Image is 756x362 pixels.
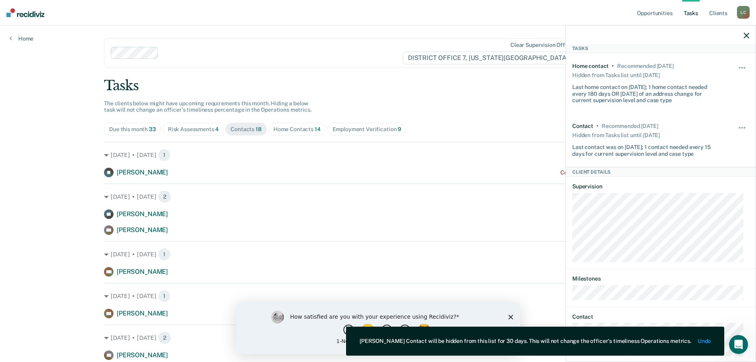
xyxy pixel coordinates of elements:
div: Home Contacts [273,126,321,133]
div: Last contact was on [DATE]; 1 contact needed every 15 days for current supervision level and case... [572,141,720,157]
span: 33 [149,126,156,132]
span: 14 [315,126,321,132]
div: • [596,123,598,130]
span: [PERSON_NAME] [117,210,168,218]
div: [DATE] • [DATE] [104,248,652,261]
div: Due this month [109,126,156,133]
span: 18 [256,126,262,132]
div: Tasks [104,77,652,94]
button: Undo [698,338,711,345]
div: Last home contact on [DATE]; 1 home contact needed every 180 days OR [DATE] of an address change ... [572,80,720,103]
div: [DATE] • [DATE] [104,331,652,344]
img: Recidiviz [6,8,44,17]
div: [PERSON_NAME] Contact will be hidden from this list for 30 days. This will not change the officer... [360,338,691,345]
span: [PERSON_NAME] [117,168,168,176]
dt: Milestones [572,275,749,282]
div: [DATE] • [DATE] [104,190,652,203]
span: 1 [158,149,171,161]
iframe: Survey by Kim from Recidiviz [236,303,520,354]
div: Risk Assessments [168,126,219,133]
dt: Supervision [572,183,749,190]
div: Employment Verification [333,126,402,133]
div: Home contact [572,63,609,70]
span: DISTRICT OFFICE 7, [US_STATE][GEOGRAPHIC_DATA] [403,52,579,64]
div: L C [737,6,750,19]
dt: Contact [572,313,749,320]
span: 2 [158,331,171,344]
span: [PERSON_NAME] [117,310,168,317]
iframe: Intercom live chat [729,335,748,354]
div: • [612,63,614,70]
span: 1 [158,290,171,302]
div: Recommended 2 months ago [602,123,658,130]
a: Home [10,35,33,42]
div: [DATE] • [DATE] [104,149,652,161]
div: Hidden from Tasks list until [DATE] [572,69,660,80]
div: [DATE] • [DATE] [104,290,652,302]
div: Clear supervision officers [510,42,578,48]
div: Contact [572,123,593,130]
span: [PERSON_NAME] [117,226,168,234]
div: Contacts [231,126,262,133]
span: [PERSON_NAME] [117,351,168,359]
span: [PERSON_NAME] [117,268,168,275]
span: 1 [158,248,171,261]
div: Recommended 7 months ago [617,63,673,70]
div: Tasks [566,43,756,53]
span: 2 [158,190,171,203]
span: The clients below might have upcoming requirements this month. Hiding a below task will not chang... [104,100,312,113]
span: 4 [215,126,219,132]
div: Hidden from Tasks list until [DATE] [572,130,660,141]
div: Client Details [566,167,756,176]
div: Contact recommended a month ago [560,169,652,176]
span: 9 [398,126,401,132]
